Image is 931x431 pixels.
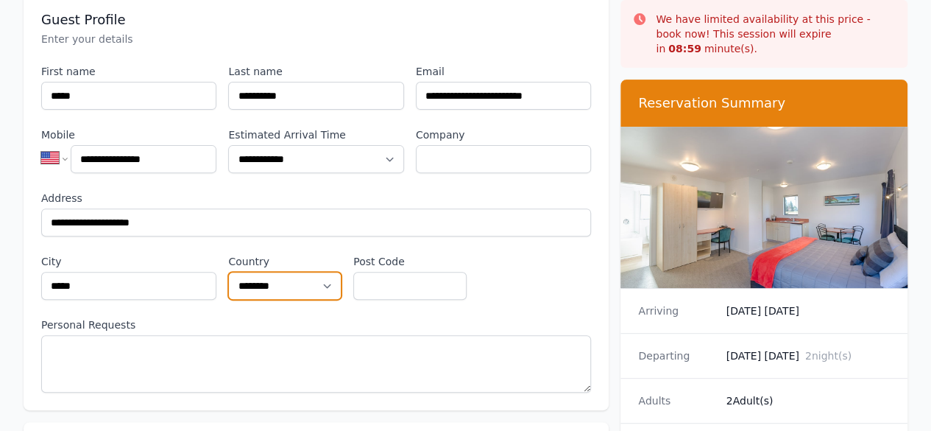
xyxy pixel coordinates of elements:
[638,393,714,408] dt: Adults
[41,64,216,79] label: First name
[41,191,591,206] label: Address
[620,127,907,288] img: One Bedroom Apartment
[726,304,890,318] dd: [DATE] [DATE]
[638,304,714,318] dt: Arriving
[41,11,591,29] h3: Guest Profile
[353,254,467,269] label: Post Code
[228,127,403,142] label: Estimated Arrival Time
[228,254,341,269] label: Country
[638,94,890,112] h3: Reservation Summary
[416,64,591,79] label: Email
[656,12,896,56] p: We have limited availability at this price - book now! This session will expire in minute(s).
[638,348,714,363] dt: Departing
[41,32,591,46] p: Enter your details
[805,350,852,362] span: 2 night(s)
[416,127,591,142] label: Company
[41,318,591,332] label: Personal Requests
[668,43,701,55] strong: 08 : 59
[726,393,890,408] dd: 2 Adult(s)
[41,254,216,269] label: City
[41,127,216,142] label: Mobile
[726,348,890,363] dd: [DATE] [DATE]
[228,64,403,79] label: Last name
